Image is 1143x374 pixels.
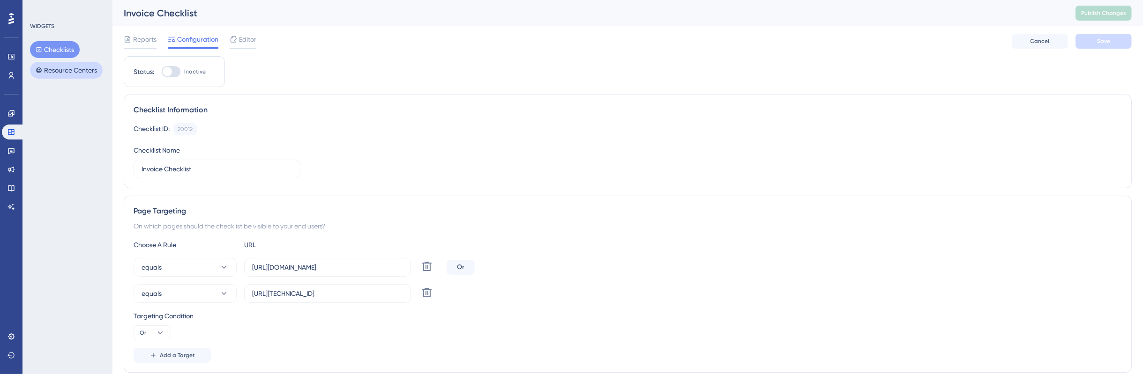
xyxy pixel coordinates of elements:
div: Checklist Information [134,104,1122,116]
span: Configuration [177,34,218,45]
span: equals [142,288,162,299]
span: Cancel [1031,37,1050,45]
input: yourwebsite.com/path [252,262,403,272]
span: Or [140,329,146,337]
input: Type your Checklist name [142,164,292,174]
span: Publish Changes [1081,9,1126,17]
span: equals [142,262,162,273]
div: Checklist ID: [134,123,170,135]
div: Page Targeting [134,205,1122,217]
button: Resource Centers [30,62,103,79]
button: Or [134,325,171,340]
button: Cancel [1012,34,1068,49]
button: equals [134,284,237,303]
span: Inactive [184,68,206,75]
div: Checklist Name [134,145,180,156]
div: Choose A Rule [134,239,237,250]
div: On which pages should the checklist be visible to your end users? [134,220,1122,232]
button: Publish Changes [1076,6,1132,21]
span: Reports [133,34,157,45]
div: Status: [134,66,154,77]
button: equals [134,258,237,277]
span: Save [1097,37,1110,45]
span: Add a Target [160,352,195,359]
div: 20012 [178,125,193,133]
span: Editor [239,34,256,45]
div: URL [244,239,347,250]
button: Save [1076,34,1132,49]
div: Targeting Condition [134,310,1122,322]
div: Invoice Checklist [124,7,1052,20]
div: Or [447,260,475,275]
div: WIDGETS [30,22,54,30]
input: yourwebsite.com/path [252,288,403,299]
button: Add a Target [134,348,211,363]
button: Checklists [30,41,80,58]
